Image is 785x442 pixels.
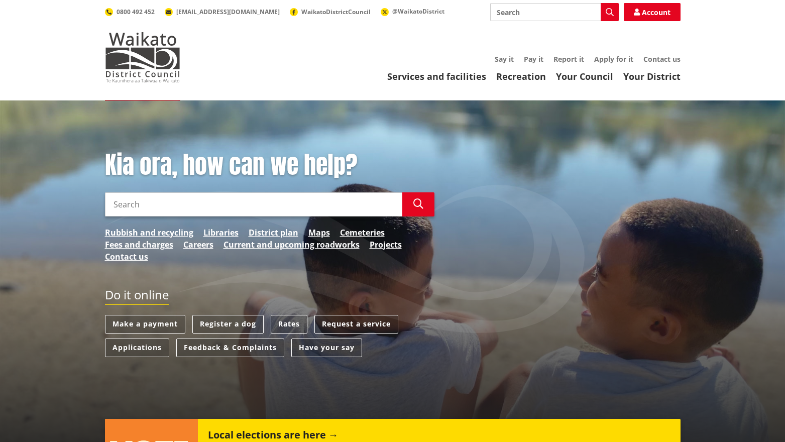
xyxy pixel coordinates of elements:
a: Current and upcoming roadworks [223,239,360,251]
a: 0800 492 452 [105,8,155,16]
a: Feedback & Complaints [176,339,284,357]
span: WaikatoDistrictCouncil [301,8,371,16]
a: Apply for it [594,54,633,64]
a: Your District [623,70,681,82]
a: Rubbish and recycling [105,227,193,239]
a: Fees and charges [105,239,173,251]
h1: Kia ora, how can we help? [105,151,434,180]
a: Careers [183,239,213,251]
a: Cemeteries [340,227,385,239]
a: Report it [553,54,584,64]
a: Your Council [556,70,613,82]
a: Services and facilities [387,70,486,82]
a: Request a service [314,315,398,334]
a: Make a payment [105,315,185,334]
a: Applications [105,339,169,357]
a: Projects [370,239,402,251]
span: [EMAIL_ADDRESS][DOMAIN_NAME] [176,8,280,16]
input: Search input [105,192,402,216]
h2: Do it online [105,288,169,305]
a: Rates [271,315,307,334]
a: Have your say [291,339,362,357]
a: Contact us [105,251,148,263]
iframe: Messenger Launcher [739,400,775,436]
input: Search input [490,3,619,21]
img: Waikato District Council - Te Kaunihera aa Takiwaa o Waikato [105,32,180,82]
a: Register a dog [192,315,264,334]
span: 0800 492 452 [117,8,155,16]
span: @WaikatoDistrict [392,7,444,16]
a: Libraries [203,227,239,239]
a: Maps [308,227,330,239]
a: Contact us [643,54,681,64]
a: District plan [249,227,298,239]
a: Say it [495,54,514,64]
a: Account [624,3,681,21]
a: @WaikatoDistrict [381,7,444,16]
a: Recreation [496,70,546,82]
a: WaikatoDistrictCouncil [290,8,371,16]
a: [EMAIL_ADDRESS][DOMAIN_NAME] [165,8,280,16]
a: Pay it [524,54,543,64]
